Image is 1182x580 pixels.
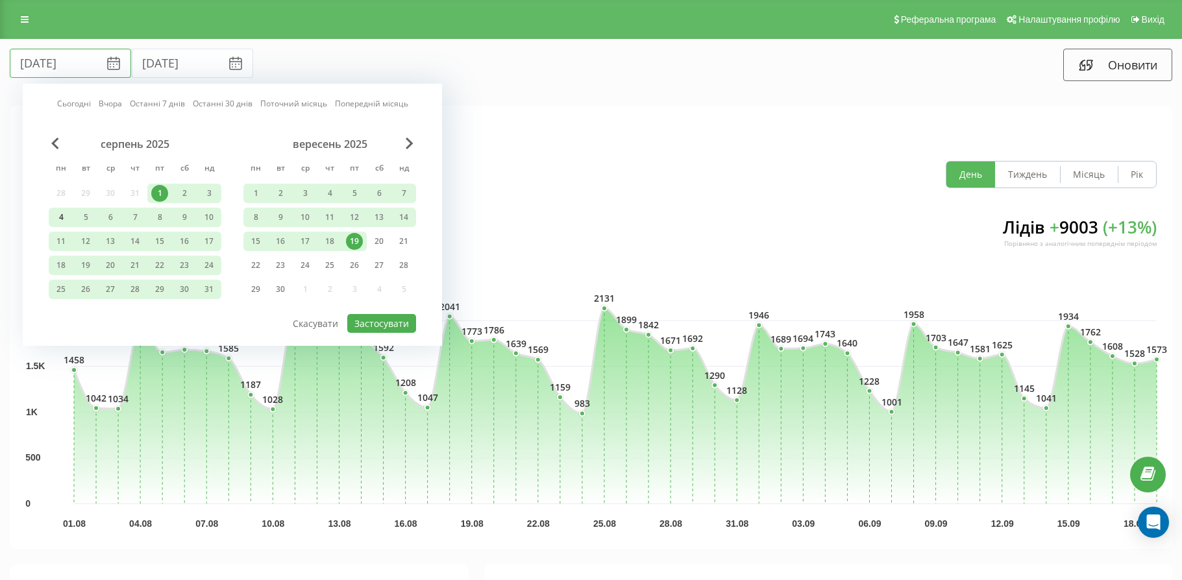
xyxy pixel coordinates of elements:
div: пн 4 серп 2025 р. [49,208,73,227]
div: нд 14 вер 2025 р. [391,208,416,227]
a: Останні 7 днів [130,97,185,110]
div: серпень 2025 [49,138,221,151]
text: 12.09 [991,518,1014,529]
div: 8 [247,209,264,226]
abbr: п’ятниця [345,160,364,179]
div: вт 12 серп 2025 р. [73,232,98,251]
div: 18 [321,233,338,250]
div: 23 [176,257,193,274]
div: 16 [272,233,289,250]
text: 1041 [1036,392,1057,404]
div: 5 [346,185,363,202]
div: вересень 2025 [243,138,416,151]
abbr: субота [175,160,194,179]
span: Previous Month [51,138,59,149]
div: нд 3 серп 2025 р. [197,184,221,203]
text: 1662 [196,335,217,347]
div: чт 4 вер 2025 р. [317,184,342,203]
text: 04.08 [129,518,152,529]
a: Останні 30 днів [193,97,252,110]
div: 2 [272,185,289,202]
div: Open Intercom Messenger [1138,507,1169,538]
text: 1573 [1146,343,1167,356]
div: 12 [77,233,94,250]
div: сб 6 вер 2025 р. [367,184,391,203]
button: Скасувати [286,314,345,333]
div: 20 [102,257,119,274]
a: Сьогодні [57,97,91,110]
abbr: середа [101,160,120,179]
div: пт 5 вер 2025 р. [342,184,367,203]
div: 3 [297,185,314,202]
div: 6 [371,185,388,202]
text: 1187 [240,378,261,391]
text: 1678 [174,333,195,346]
div: пн 18 серп 2025 р. [49,256,73,275]
div: 1 [151,185,168,202]
div: пт 29 серп 2025 р. [147,280,172,299]
div: пт 8 серп 2025 р. [147,208,172,227]
div: нд 24 серп 2025 р. [197,256,221,275]
div: пт 22 серп 2025 р. [147,256,172,275]
text: 1647 [948,336,968,348]
div: пт 1 серп 2025 р. [147,184,172,203]
text: 01.08 [63,518,86,529]
div: 15 [151,233,168,250]
div: 2 [176,185,193,202]
text: 1899 [616,313,637,326]
div: ср 13 серп 2025 р. [98,232,123,251]
text: 1762 [1080,326,1101,338]
span: Налаштування профілю [1018,14,1120,25]
span: Вихід [1142,14,1164,25]
div: пн 25 серп 2025 р. [49,280,73,299]
div: вт 30 вер 2025 р. [268,280,293,299]
abbr: понеділок [246,160,265,179]
div: 14 [127,233,143,250]
abbr: понеділок [51,160,71,179]
text: 07.08 [195,518,218,529]
div: пн 1 вер 2025 р. [243,184,268,203]
text: 18.09 [1124,518,1146,529]
div: пт 15 серп 2025 р. [147,232,172,251]
text: 1934 [1058,310,1079,322]
text: 1694 [793,332,813,344]
div: 11 [53,233,69,250]
text: 1842 [638,319,659,331]
text: 1159 [550,381,571,393]
text: 1639 [506,337,526,350]
text: 1528 [1124,347,1145,359]
button: Застосувати [347,314,416,333]
div: 1 [247,185,264,202]
div: пт 19 вер 2025 р. [342,232,367,251]
text: 1703 [926,332,946,344]
div: чт 21 серп 2025 р. [123,256,147,275]
text: 1743 [815,328,835,340]
span: Next Month [406,138,413,149]
div: 22 [247,257,264,274]
div: нд 28 вер 2025 р. [391,256,416,275]
text: 0 [25,498,31,509]
div: сб 30 серп 2025 р. [172,280,197,299]
span: Реферальна програма [901,14,996,25]
text: 28.08 [659,518,682,529]
div: 28 [395,257,412,274]
div: 9 [272,209,289,226]
div: 10 [297,209,314,226]
abbr: п’ятниця [150,160,169,179]
div: 3 [201,185,217,202]
div: 13 [102,233,119,250]
abbr: четвер [320,160,339,179]
text: 22.08 [527,518,550,529]
text: 1028 [262,393,283,405]
text: 1650 [152,336,173,348]
div: 23 [272,257,289,274]
div: 19 [77,257,94,274]
div: 19 [346,233,363,250]
text: 1034 [108,393,129,405]
text: 1.5K [26,361,45,371]
div: сб 27 вер 2025 р. [367,256,391,275]
abbr: неділя [199,160,219,179]
div: 29 [247,281,264,298]
text: 1786 [484,324,504,336]
div: пн 22 вер 2025 р. [243,256,268,275]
